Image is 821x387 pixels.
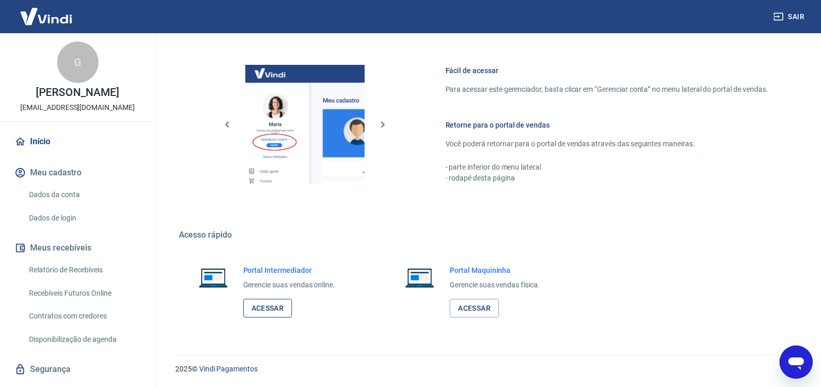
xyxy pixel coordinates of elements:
[450,299,499,318] a: Acessar
[243,299,293,318] a: Acessar
[175,364,796,375] p: 2025 ©
[12,161,143,184] button: Meu cadastro
[199,365,258,373] a: Vindi Pagamentos
[25,208,143,229] a: Dados de login
[12,1,80,32] img: Vindi
[12,358,143,381] a: Segurança
[25,184,143,205] a: Dados da conta
[57,42,99,83] div: G
[25,306,143,327] a: Contratos com credores
[20,102,135,113] p: [EMAIL_ADDRESS][DOMAIN_NAME]
[191,265,235,290] img: Imagem de um notebook aberto
[450,265,540,275] h6: Portal Maquininha
[36,87,119,98] p: [PERSON_NAME]
[450,280,540,291] p: Gerencie suas vendas física.
[179,230,793,240] h5: Acesso rápido
[446,84,768,95] p: Para acessar este gerenciador, basta clicar em “Gerenciar conta” no menu lateral do portal de ven...
[446,173,768,184] p: - rodapé desta página
[25,283,143,304] a: Recebíveis Futuros Online
[243,280,336,291] p: Gerencie suas vendas online.
[243,265,336,275] h6: Portal Intermediador
[12,237,143,259] button: Meus recebíveis
[398,265,441,290] img: Imagem de um notebook aberto
[25,329,143,350] a: Disponibilização de agenda
[780,345,813,379] iframe: Botão para abrir a janela de mensagens
[771,7,809,26] button: Sair
[12,130,143,153] a: Início
[245,65,365,184] img: Imagem da dashboard mostrando o botão de gerenciar conta na sidebar no lado esquerdo
[446,162,768,173] p: - parte inferior do menu lateral
[446,139,768,149] p: Você poderá retornar para o portal de vendas através das seguintes maneiras:
[446,120,768,130] h6: Retorne para o portal de vendas
[25,259,143,281] a: Relatório de Recebíveis
[446,65,768,76] h6: Fácil de acessar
